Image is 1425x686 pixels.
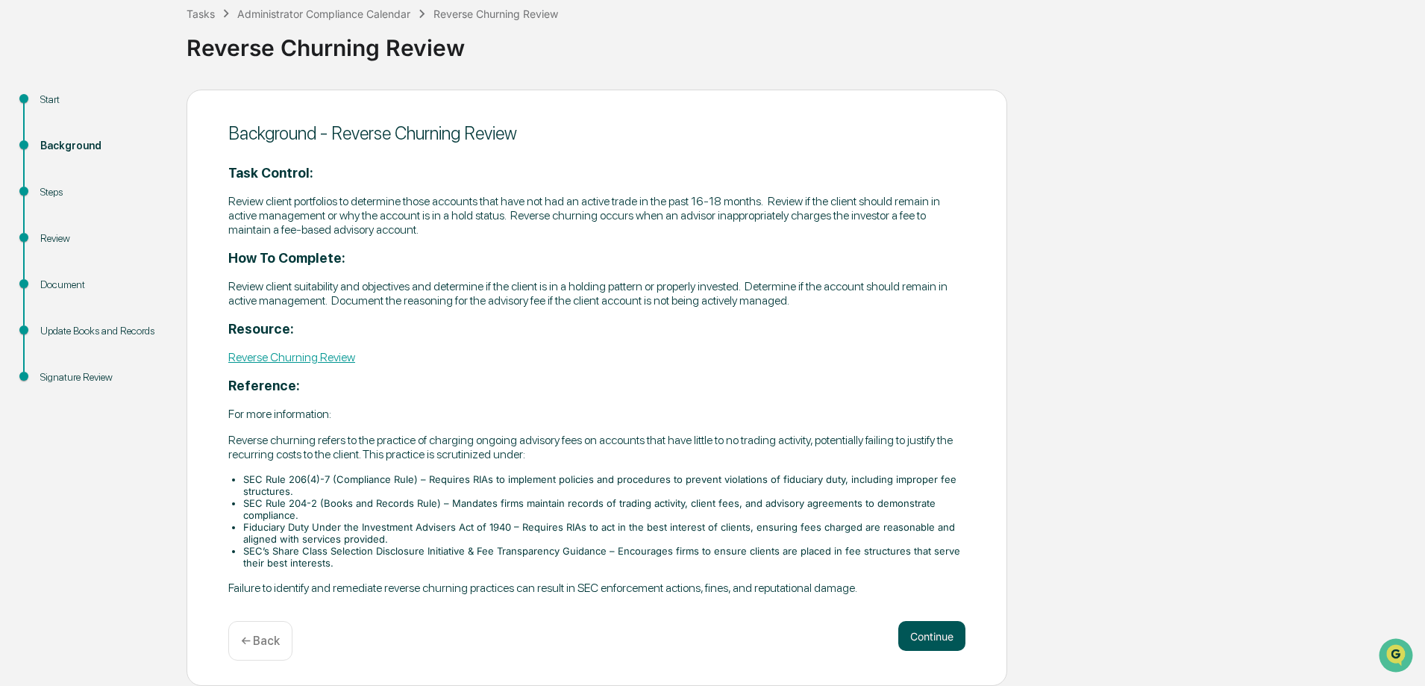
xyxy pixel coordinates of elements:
div: 🔎 [15,218,27,230]
div: Start new chat [51,114,245,129]
p: Review client portfolios to determine those accounts that have not had an active trade in the pas... [228,194,965,237]
div: Start [40,92,163,107]
div: Review [40,231,163,246]
div: Tasks [187,7,215,20]
a: 🔎Data Lookup [9,211,100,237]
li: SEC Rule 206(4)-7 (Compliance Rule) – Requires RIAs to implement policies and procedures to preve... [243,473,965,497]
strong: How To Complete: [228,250,345,266]
p: How can we help? [15,31,272,55]
span: Attestations [123,188,185,203]
button: Continue [898,621,965,651]
div: Administrator Compliance Calendar [237,7,410,20]
iframe: Open customer support [1377,637,1418,677]
p: Failure to identify and remediate reverse churning practices can result in SEC enforcement action... [228,581,965,595]
div: 🖐️ [15,190,27,202]
li: Fiduciary Duty Under the Investment Advisers Act of 1940 – Requires RIAs to act in the best inter... [243,521,965,545]
div: Signature Review [40,369,163,385]
div: 🗄️ [108,190,120,202]
a: Powered byPylon [105,252,181,264]
p: ← Back [241,634,280,648]
li: SEC’s Share Class Selection Disclosure Initiative & Fee Transparency Guidance – Encourages firms ... [243,545,965,569]
p: Review client suitability and objectives and determine if the client is in a holding pattern or p... [228,279,965,308]
span: Preclearance [30,188,96,203]
p: Reverse churning refers to the practice of charging ongoing advisory fees on accounts that have l... [228,433,965,461]
div: Update Books and Records [40,323,163,339]
div: Background - Reverse Churning Review [228,122,965,144]
li: SEC Rule 204-2 (Books and Records Rule) – Mandates firms maintain records of trading activity, cl... [243,497,965,521]
div: Document [40,277,163,293]
strong: Reference: [228,378,300,393]
div: Steps [40,184,163,200]
strong: Task Control: [228,165,313,181]
span: Data Lookup [30,216,94,231]
div: We're available if you need us! [51,129,189,141]
div: Background [40,138,163,154]
strong: Resource: [228,321,294,337]
button: Start new chat [254,119,272,137]
img: 1746055101610-c473b297-6a78-478c-a979-82029cc54cd1 [15,114,42,141]
p: For more information: [228,407,965,421]
div: Reverse Churning Review [433,7,558,20]
a: 🗄️Attestations [102,182,191,209]
a: 🖐️Preclearance [9,182,102,209]
div: Reverse Churning Review [187,22,1418,61]
a: Reverse Churning Review [228,350,355,364]
span: Pylon [148,253,181,264]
